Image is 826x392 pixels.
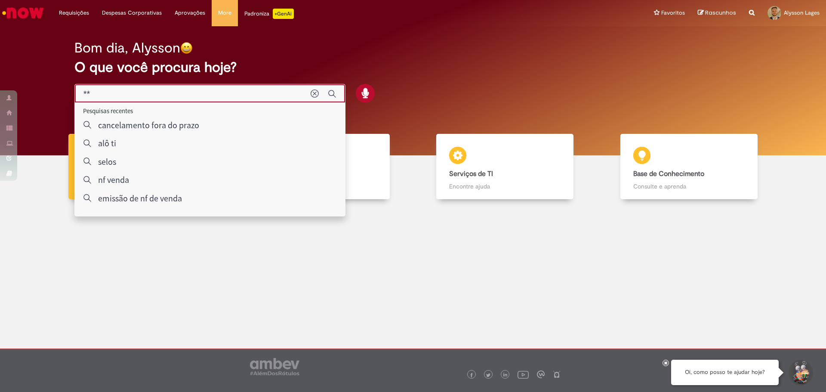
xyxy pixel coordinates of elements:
[784,9,820,16] span: Alysson Lages
[787,360,813,386] button: Iniciar Conversa de Suporte
[633,170,704,178] b: Base de Conhecimento
[273,9,294,19] p: +GenAi
[449,170,493,178] b: Serviços de TI
[218,9,231,17] span: More
[698,9,736,17] a: Rascunhos
[469,373,474,377] img: logo_footer_facebook.png
[180,42,193,54] img: happy-face.png
[59,9,89,17] span: Requisições
[553,370,561,378] img: logo_footer_naosei.png
[250,358,299,375] img: logo_footer_ambev_rotulo_gray.png
[413,134,597,200] a: Serviços de TI Encontre ajuda
[175,9,205,17] span: Aprovações
[537,370,545,378] img: logo_footer_workplace.png
[486,373,490,377] img: logo_footer_twitter.png
[518,369,529,380] img: logo_footer_youtube.png
[705,9,736,17] span: Rascunhos
[74,60,752,75] h2: O que você procura hoje?
[503,373,508,378] img: logo_footer_linkedin.png
[45,134,229,200] a: Tirar dúvidas Tirar dúvidas com Lupi Assist e Gen Ai
[449,182,561,191] p: Encontre ajuda
[661,9,685,17] span: Favoritos
[102,9,162,17] span: Despesas Corporativas
[74,40,180,56] h2: Bom dia, Alysson
[671,360,779,385] div: Oi, como posso te ajudar hoje?
[244,9,294,19] div: Padroniza
[633,182,745,191] p: Consulte e aprenda
[1,4,45,22] img: ServiceNow
[597,134,781,200] a: Base de Conhecimento Consulte e aprenda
